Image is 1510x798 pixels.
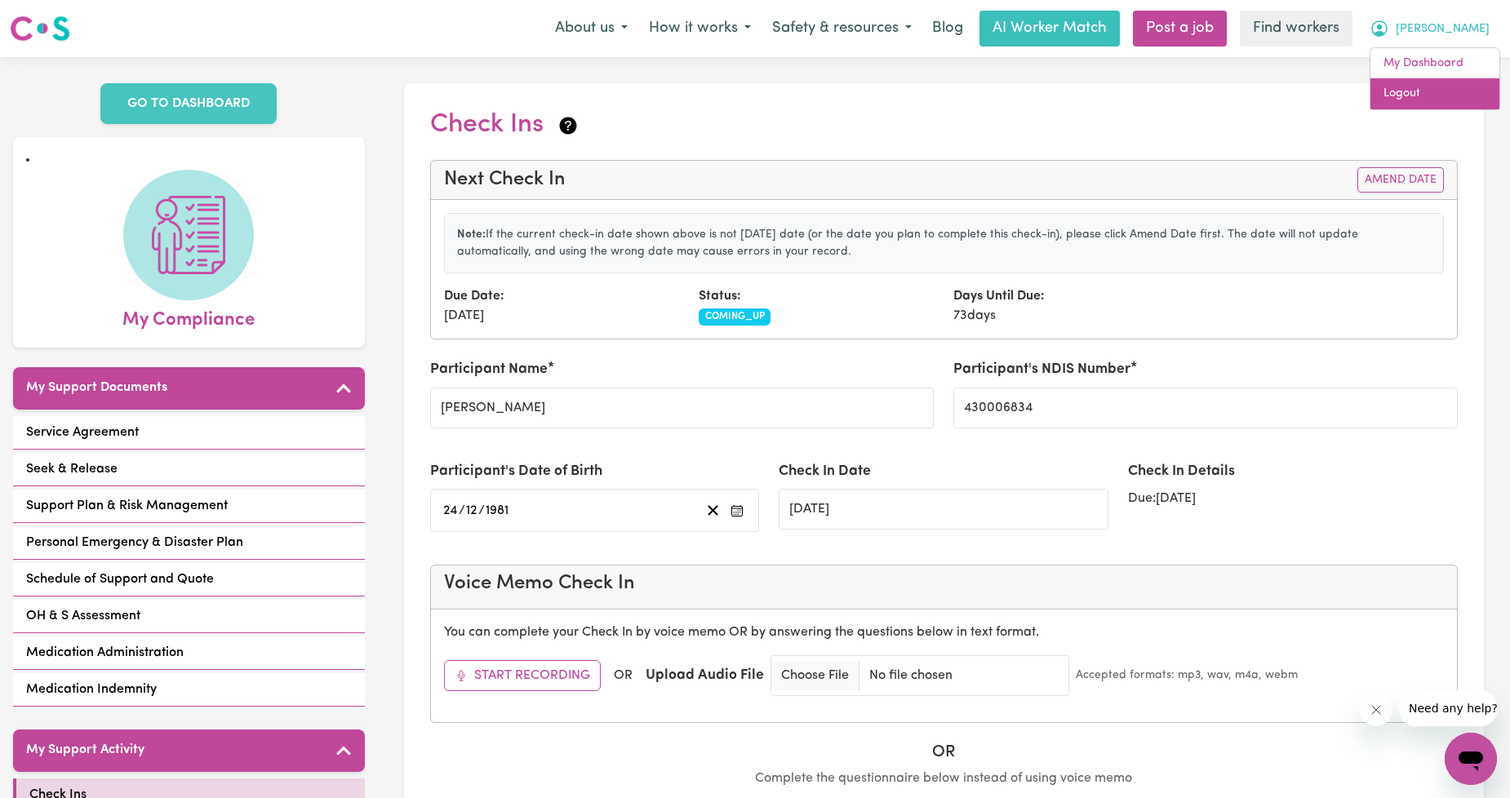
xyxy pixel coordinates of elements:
span: / [478,503,485,518]
h5: My Support Activity [26,743,144,758]
a: Blog [922,11,973,47]
label: Upload Audio File [646,665,764,686]
a: My Compliance [26,170,352,335]
h5: OR [430,743,1459,762]
input: -- [442,499,459,521]
span: Support Plan & Risk Management [26,496,228,516]
strong: Note: [457,228,486,241]
a: OH & S Assessment [13,600,365,633]
a: Find workers [1240,11,1352,47]
input: ---- [485,499,510,521]
a: Logout [1370,78,1499,109]
span: / [459,503,465,518]
input: -- [465,499,478,521]
span: COMING_UP [699,308,771,325]
h5: My Support Documents [26,380,167,396]
strong: Days Until Due: [953,290,1045,303]
a: Support Plan & Risk Management [13,490,365,523]
button: My Account [1359,11,1500,46]
button: Start Recording [444,660,601,691]
iframe: Button to launch messaging window [1445,733,1497,785]
a: Post a job [1133,11,1227,47]
p: You can complete your Check In by voice memo OR by answering the questions below in text format. [444,623,1445,642]
button: Amend Date [1357,167,1444,193]
iframe: Close message [1360,694,1392,726]
span: OR [614,666,633,685]
label: Participant Name [430,359,548,380]
h2: Check Ins [430,109,580,140]
small: Accepted formats: mp3, wav, m4a, webm [1076,667,1298,684]
p: If the current check-in date shown above is not [DATE] date (or the date you plan to complete thi... [457,226,1432,260]
button: My Support Activity [13,729,365,772]
span: Medication Administration [26,643,184,663]
p: Complete the questionnaire below instead of using voice memo [430,769,1459,788]
label: Participant's Date of Birth [430,461,602,482]
a: Service Agreement [13,416,365,450]
button: My Support Documents [13,367,365,410]
span: OH & S Assessment [26,606,140,626]
a: Personal Emergency & Disaster Plan [13,526,365,560]
span: Need any help? [10,11,99,24]
div: Due: [DATE] [1128,489,1458,508]
span: Seek & Release [26,459,118,479]
img: Careseekers logo [10,14,70,43]
span: Schedule of Support and Quote [26,570,214,589]
button: Safety & resources [762,11,922,46]
h4: Next Check In [444,168,566,192]
iframe: Message from company [1399,690,1497,726]
a: Seek & Release [13,453,365,486]
a: My Dashboard [1370,48,1499,79]
strong: Due Date: [444,290,504,303]
strong: Status: [699,290,741,303]
label: Check In Date [779,461,871,482]
span: Service Agreement [26,423,139,442]
a: Medication Administration [13,636,365,670]
div: My Account [1370,47,1500,110]
label: Check In Details [1128,461,1235,482]
span: [PERSON_NAME] [1396,20,1490,38]
div: 73 days [944,286,1198,326]
button: About us [544,11,638,46]
div: [DATE] [434,286,689,326]
h4: Voice Memo Check In [444,572,1445,596]
span: Medication Indemnity [26,680,157,699]
span: My Compliance [122,300,255,335]
label: Participant's NDIS Number [953,359,1130,380]
span: Personal Emergency & Disaster Plan [26,533,243,552]
a: AI Worker Match [979,11,1120,47]
a: Medication Indemnity [13,673,365,707]
a: Schedule of Support and Quote [13,563,365,596]
a: GO TO DASHBOARD [100,83,277,124]
button: How it works [638,11,762,46]
a: Careseekers logo [10,10,70,47]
